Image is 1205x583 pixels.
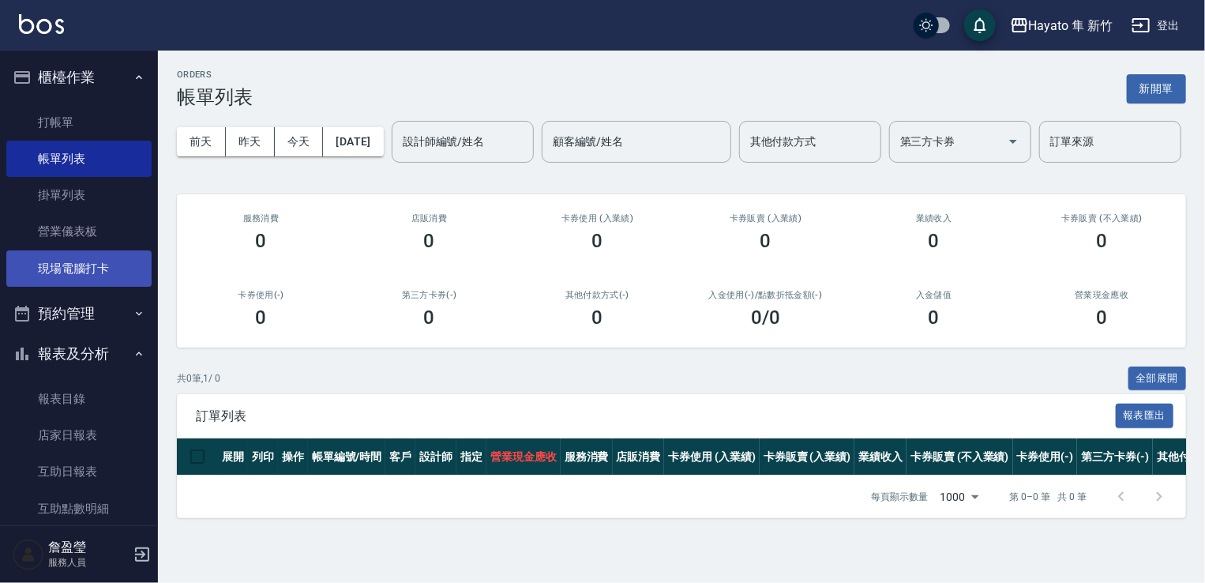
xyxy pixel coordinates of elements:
[19,14,64,34] img: Logo
[964,9,996,41] button: save
[6,213,152,250] a: 營業儀表板
[424,230,435,252] h3: 0
[177,127,226,156] button: 前天
[6,333,152,374] button: 報表及分析
[1127,74,1186,103] button: 新開單
[1037,213,1167,224] h2: 卡券販賣 (不入業績)
[532,213,663,224] h2: 卡券使用 (入業績)
[760,438,855,476] th: 卡券販賣 (入業績)
[177,371,220,386] p: 共 0 筆, 1 / 0
[385,438,415,476] th: 客戶
[248,438,278,476] th: 列印
[196,290,326,300] h2: 卡券使用(-)
[869,290,999,300] h2: 入金儲值
[48,540,129,555] h5: 詹盈瑩
[456,438,486,476] th: 指定
[1116,408,1174,423] a: 報表匯出
[6,453,152,490] a: 互助日報表
[323,127,383,156] button: [DATE]
[6,417,152,453] a: 店家日報表
[1097,307,1108,329] h3: 0
[664,438,760,476] th: 卡券使用 (入業績)
[1127,81,1186,96] a: 新開單
[196,408,1116,424] span: 訂單列表
[592,230,603,252] h3: 0
[6,177,152,213] a: 掛單列表
[561,438,613,476] th: 服務消費
[854,438,907,476] th: 業績收入
[1125,11,1186,40] button: 登出
[1128,367,1187,391] button: 全部展開
[1004,9,1119,42] button: Hayato 隼 新竹
[6,293,152,334] button: 預約管理
[700,290,831,300] h2: 入金使用(-) /點數折抵金額(-)
[6,491,152,527] a: 互助點數明細
[6,381,152,417] a: 報表目錄
[177,70,253,80] h2: ORDERS
[1000,129,1026,154] button: Open
[196,213,326,224] h3: 服務消費
[275,127,324,156] button: 今天
[364,290,494,300] h2: 第三方卡券(-)
[929,307,940,329] h3: 0
[1029,16,1113,36] div: Hayato 隼 新竹
[6,57,152,98] button: 櫃檯作業
[6,141,152,177] a: 帳單列表
[760,230,771,252] h3: 0
[256,307,267,329] h3: 0
[613,438,665,476] th: 店販消費
[1013,438,1078,476] th: 卡券使用(-)
[48,555,129,570] p: 服務人員
[278,438,308,476] th: 操作
[700,213,831,224] h2: 卡券販賣 (入業績)
[364,213,494,224] h2: 店販消費
[256,230,267,252] h3: 0
[218,438,248,476] th: 展開
[532,290,663,300] h2: 其他付款方式(-)
[177,86,253,108] h3: 帳單列表
[308,438,386,476] th: 帳單編號/時間
[13,539,44,570] img: Person
[907,438,1012,476] th: 卡券販賣 (不入業績)
[751,307,780,329] h3: 0 /0
[424,307,435,329] h3: 0
[869,213,999,224] h2: 業績收入
[415,438,456,476] th: 設計師
[226,127,275,156] button: 昨天
[929,230,940,252] h3: 0
[486,438,561,476] th: 營業現金應收
[1010,490,1087,504] p: 第 0–0 筆 共 0 筆
[1037,290,1167,300] h2: 營業現金應收
[871,490,928,504] p: 每頁顯示數量
[1077,438,1153,476] th: 第三方卡券(-)
[934,476,985,518] div: 1000
[1097,230,1108,252] h3: 0
[6,104,152,141] a: 打帳單
[592,307,603,329] h3: 0
[6,250,152,287] a: 現場電腦打卡
[1116,404,1174,428] button: 報表匯出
